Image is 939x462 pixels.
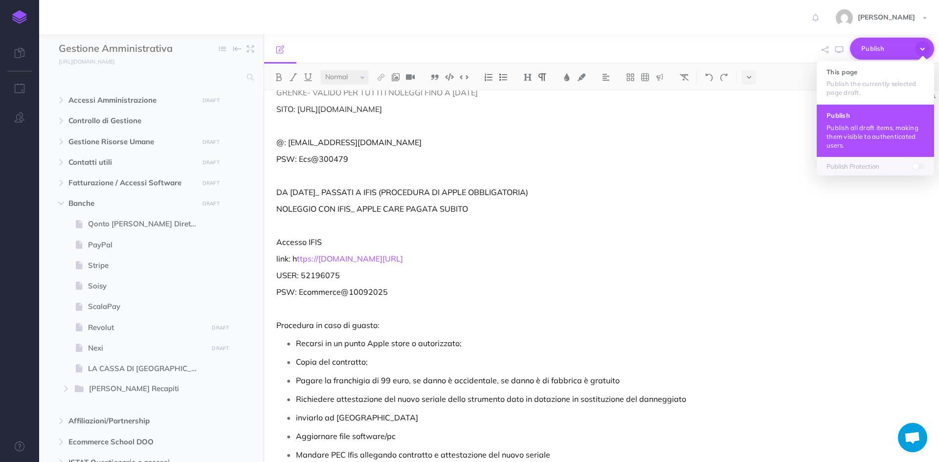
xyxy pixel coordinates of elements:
[304,73,313,81] img: Underline button
[296,429,724,443] p: Aggiornare file software/pc
[827,68,924,75] h4: This page
[68,94,193,106] span: Accessi Amministrazione
[705,73,714,81] img: Undo
[68,415,193,427] span: Affiliazioni/Partnership
[202,139,220,145] small: DRAFT
[89,383,190,396] span: [PERSON_NAME] Recapiti
[276,269,724,281] p: USER: 52196075
[88,363,205,374] span: LA CASSA DI [GEOGRAPHIC_DATA]
[276,319,724,331] p: Procedura in caso di guasto:
[12,10,27,24] img: logo-mark.svg
[602,73,610,81] img: Alignment dropdown menu button
[202,200,220,207] small: DRAFT
[827,162,924,171] p: Publish Protection
[199,136,223,148] button: DRAFT
[289,73,298,81] img: Italic button
[88,322,205,333] span: Revolut
[296,392,724,406] p: Richiedere attestazione del nuovo seriale dello strumento dato in dotazione in sostituzione del d...
[296,410,724,425] p: inviarlo ad [GEOGRAPHIC_DATA]
[59,68,241,86] input: Search
[276,236,724,248] p: Accesso IFIS
[836,9,853,26] img: 773ddf364f97774a49de44848d81cdba.jpg
[208,322,233,333] button: DRAFT
[377,73,385,81] img: Link button
[861,41,910,56] span: Publish
[297,254,403,264] a: ttps://[DOMAIN_NAME][URL]
[430,73,439,81] img: Blockquote button
[68,156,193,168] span: Contatti utili
[499,73,508,81] img: Unordered list button
[199,177,223,189] button: DRAFT
[88,280,205,292] span: Soisy
[276,203,724,215] p: NOLEGGIO CON IFIS_ APPLE CARE PAGATA SUBITO
[641,73,649,81] img: Create table button
[562,73,571,81] img: Text color button
[276,87,724,98] p: GRENKE- VALIDO PER TUTTI I NOLEGGI FINO A [DATE]
[276,136,724,148] p: @: [EMAIL_ADDRESS][DOMAIN_NAME]
[68,198,193,209] span: Banche
[68,136,193,148] span: Gestione Risorse Umane
[827,123,924,150] p: Publish all draft items, making them visible to authenticated users.
[39,56,124,66] a: [URL][DOMAIN_NAME]
[212,325,229,331] small: DRAFT
[577,73,586,81] img: Text background color button
[88,239,205,251] span: PayPal
[199,198,223,209] button: DRAFT
[202,159,220,166] small: DRAFT
[276,253,724,264] p: link: h
[276,103,724,115] p: SITO: [URL][DOMAIN_NAME]
[719,73,728,81] img: Redo
[276,286,724,298] p: PSW: Ecommerce@10092025
[199,95,223,106] button: DRAFT
[68,115,193,127] span: Controllo di Gestione
[68,436,193,448] span: Ecommerce School DOO
[296,447,724,462] p: Mandare PEC Ifis allegando contratto e attestazione del nuovo seriale
[296,373,724,388] p: Pagare la franchigia di 99 euro, se danno è accidentale, se danno è di fabbrica è gratuito
[202,97,220,104] small: DRAFT
[523,73,532,81] img: Headings dropdown button
[296,336,724,351] p: Recarsi in un punto Apple store o autorizzato;
[445,73,454,81] img: Code block button
[274,73,283,81] img: Bold button
[212,345,229,352] small: DRAFT
[827,79,924,97] p: Publish the currently selected page draft.
[391,73,400,81] img: Add image button
[276,153,724,165] p: PSW: Ecs@300479
[538,73,547,81] img: Paragraph button
[202,180,220,186] small: DRAFT
[296,354,724,369] p: Copia del contratto;
[406,73,415,81] img: Add video button
[850,38,934,60] button: Publish
[680,73,689,81] img: Clear styles button
[898,423,927,452] div: Aprire la chat
[88,301,205,312] span: ScalaPay
[88,260,205,271] span: Stripe
[276,186,724,198] p: DA [DATE]_ PASSATI A IFIS (PROCEDURA DI APPLE OBBLIGATORIA)
[655,73,664,81] img: Callout dropdown menu button
[59,42,174,56] input: Documentation Name
[88,342,205,354] span: Nexi
[88,218,205,230] span: Qonto [PERSON_NAME] Diretto RID
[208,343,233,354] button: DRAFT
[484,73,493,81] img: Ordered list button
[59,58,114,65] small: [URL][DOMAIN_NAME]
[817,61,934,104] button: This page Publish the currently selected page draft.
[199,157,223,168] button: DRAFT
[460,73,469,81] img: Inline code button
[68,177,193,189] span: Fatturazione / Accessi Software
[827,112,924,119] h4: Publish
[853,13,920,22] span: [PERSON_NAME]
[817,104,934,156] button: Publish Publish all draft items, making them visible to authenticated users.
